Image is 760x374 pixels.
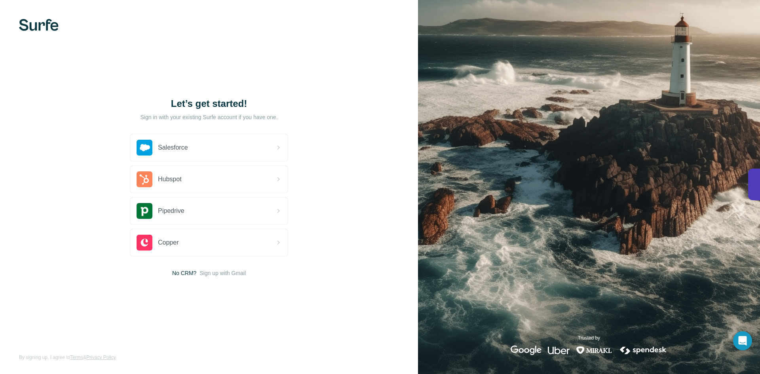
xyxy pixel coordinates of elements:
[199,269,246,277] button: Sign up with Gmail
[19,19,59,31] img: Surfe's logo
[137,140,152,156] img: salesforce's logo
[140,113,277,121] p: Sign in with your existing Surfe account if you have one.
[158,238,179,247] span: Copper
[619,346,668,355] img: spendesk's logo
[130,97,288,110] h1: Let’s get started!
[158,206,184,216] span: Pipedrive
[172,269,196,277] span: No CRM?
[137,203,152,219] img: pipedrive's logo
[578,334,600,342] p: Trusted by
[137,171,152,187] img: hubspot's logo
[548,346,570,355] img: uber's logo
[576,346,612,355] img: mirakl's logo
[733,331,752,350] div: Open Intercom Messenger
[19,354,116,361] span: By signing up, I agree to &
[137,235,152,251] img: copper's logo
[158,175,182,184] span: Hubspot
[158,143,188,152] span: Salesforce
[511,346,541,355] img: google's logo
[86,355,116,360] a: Privacy Policy
[70,355,83,360] a: Terms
